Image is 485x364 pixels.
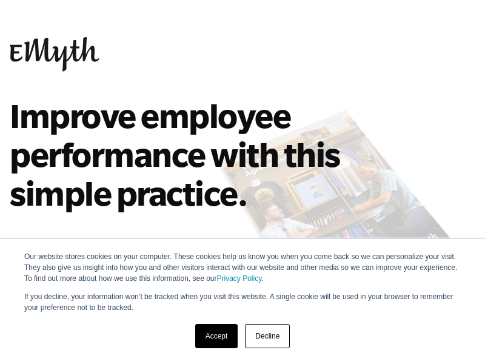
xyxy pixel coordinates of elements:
p: If you decline, your information won’t be tracked when you visit this website. A single cookie wi... [24,291,461,313]
img: EMyth [10,37,99,72]
a: Accept [195,324,238,348]
h2: Improve employee performance with this simple practice. [10,96,368,212]
a: Decline [245,324,290,348]
a: Privacy Policy [217,274,262,283]
img: e-myth position contract position agreement guide [196,96,475,341]
p: Our website stores cookies on your computer. These cookies help us know you when you come back so... [24,251,461,284]
iframe: Chat Widget [424,306,485,364]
